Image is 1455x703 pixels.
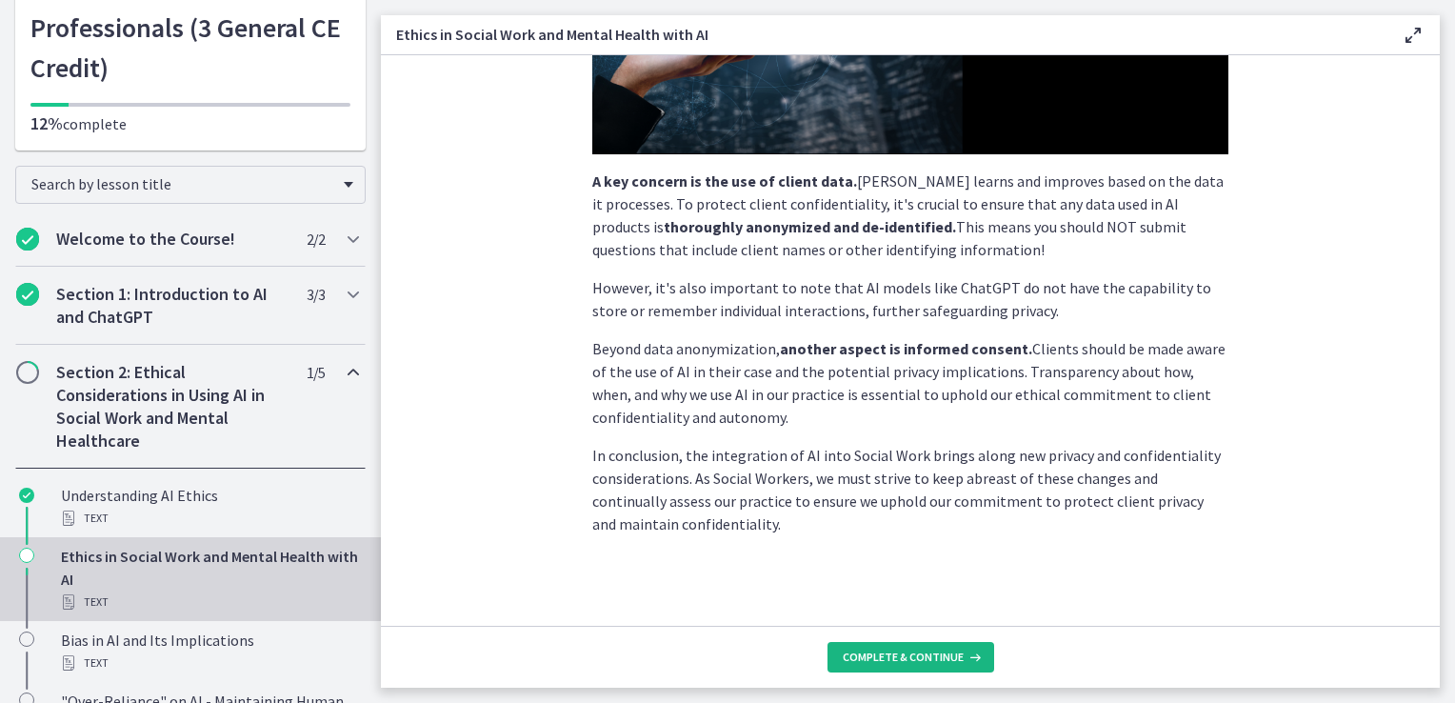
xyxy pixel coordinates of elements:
[61,652,358,674] div: Text
[61,629,358,674] div: Bias in AI and Its Implications
[307,283,325,306] span: 3 / 3
[56,228,289,251] h2: Welcome to the Course!
[31,174,334,193] span: Search by lesson title
[30,112,63,134] span: 12%
[592,276,1228,322] p: However, it's also important to note that AI models like ChatGPT do not have the capability to st...
[592,337,1228,429] p: Beyond data anonymization, Clients should be made aware of the use of AI in their case and the po...
[827,642,994,673] button: Complete & continue
[664,217,956,236] strong: thoroughly anonymized and de-identified.
[56,283,289,329] h2: Section 1: Introduction to AI and ChatGPT
[307,361,325,384] span: 1 / 5
[61,507,358,530] div: Text
[61,545,358,613] div: Ethics in Social Work and Mental Health with AI
[396,23,1371,46] h3: Ethics in Social Work and Mental Health with AI
[16,228,39,251] i: Completed
[307,228,325,251] span: 2 / 2
[16,283,39,306] i: Completed
[592,171,857,191] strong: A key concern is the use of client data.
[61,591,358,613] div: Text
[843,650,964,665] span: Complete & continue
[61,484,358,530] div: Understanding AI Ethics
[780,339,1032,358] strong: another aspect is informed consent.
[15,166,366,204] div: Search by lesson title
[19,488,34,503] i: Completed
[592,444,1228,535] p: In conclusion, the integration of AI into Social Work brings along new privacy and confidentialit...
[30,112,350,135] p: complete
[592,170,1228,261] p: [PERSON_NAME] learns and improves based on the data it processes. To protect client confidentiali...
[56,361,289,452] h2: Section 2: Ethical Considerations in Using AI in Social Work and Mental Healthcare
